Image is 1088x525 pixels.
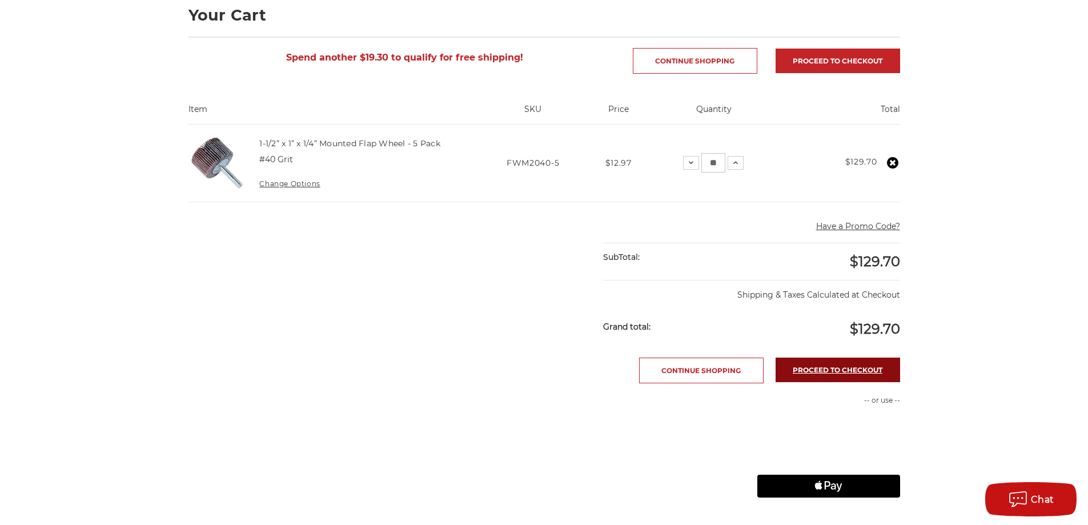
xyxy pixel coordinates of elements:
th: SKU [476,103,590,124]
a: 1-1/2” x 1” x 1/4” Mounted Flap Wheel - 5 Pack [259,138,440,149]
iframe: PayPal-paypal [757,418,900,440]
th: Quantity [647,103,781,124]
iframe: PayPal-paylater [757,446,900,469]
span: FWM2040-5 [507,158,559,168]
th: Item [188,103,476,124]
a: Continue Shopping [639,358,764,383]
th: Price [590,103,647,124]
a: Proceed to checkout [776,49,900,73]
p: -- or use -- [757,395,900,406]
button: Have a Promo Code? [816,221,900,233]
img: 1-1/2” x 1” x 1/4” Mounted Flap Wheel - 5 Pack [188,134,246,191]
a: Proceed to checkout [776,358,900,382]
span: $12.97 [605,158,632,168]
input: 1-1/2” x 1” x 1/4” Mounted Flap Wheel - 5 Pack Quantity: [701,153,725,173]
div: SubTotal: [603,243,752,271]
strong: Grand total: [603,322,651,332]
a: Continue Shopping [633,48,757,74]
span: Spend another $19.30 to qualify for free shipping! [286,52,523,63]
strong: $129.70 [845,157,877,167]
span: Chat [1031,494,1054,505]
p: Shipping & Taxes Calculated at Checkout [603,280,900,301]
th: Total [781,103,900,124]
a: Change Options [259,179,320,188]
h1: Your Cart [188,7,900,23]
span: $129.70 [850,253,900,270]
button: Chat [985,482,1077,516]
span: $129.70 [850,320,900,337]
dd: #40 Grit [259,154,293,166]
